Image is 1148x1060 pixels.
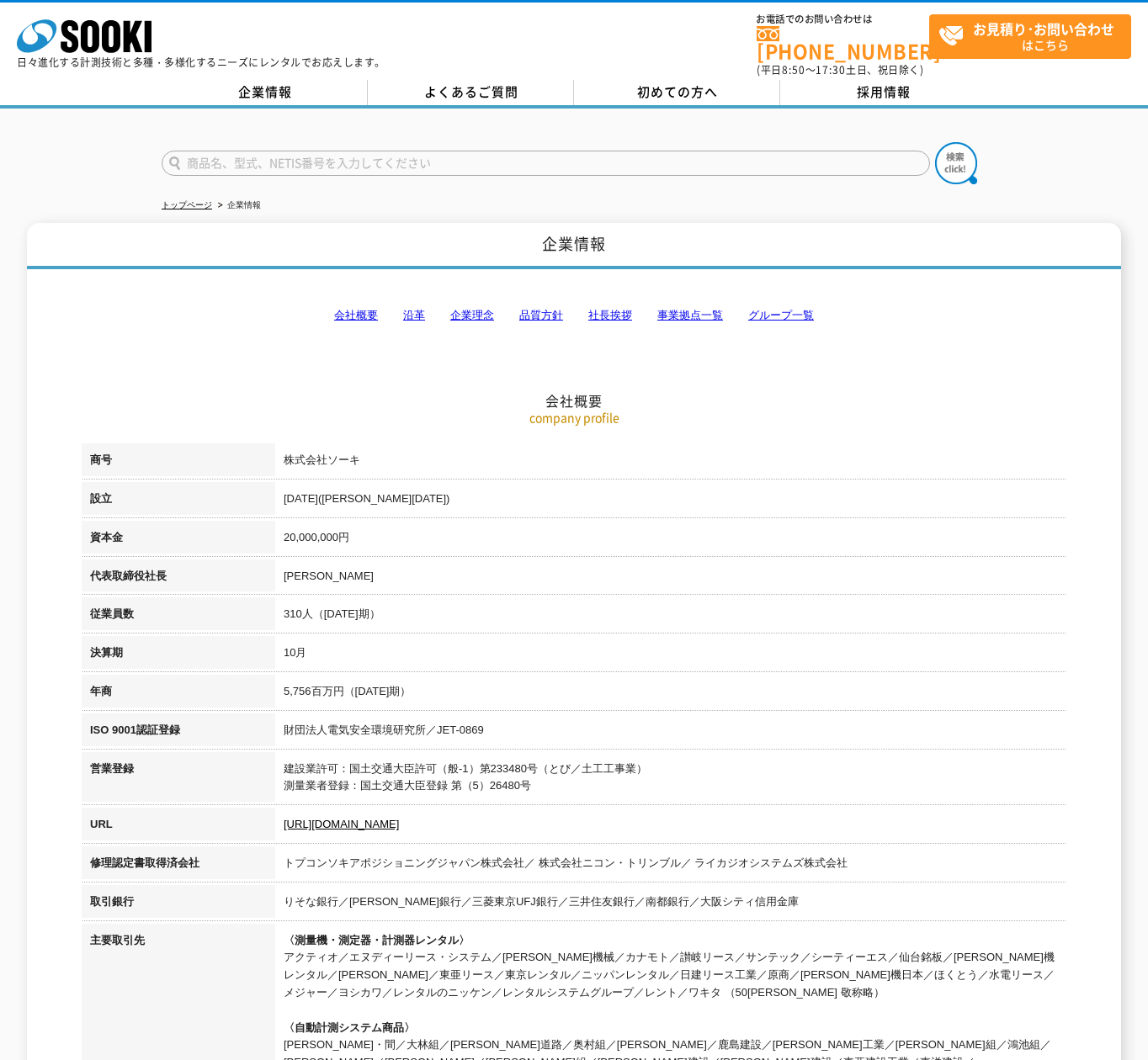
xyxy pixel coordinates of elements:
td: 建設業許可：国土交通大臣許可（般-1）第233480号（とび／土工工事業） 測量業者登録：国土交通大臣登録 第（5）26480号 [275,752,1066,808]
span: はこちら [938,15,1130,57]
th: 営業登録 [82,752,275,808]
td: 10月 [275,636,1066,675]
a: グループ一覧 [748,309,814,321]
a: 会社概要 [334,309,378,321]
span: (平日 ～ 土日、祝日除く) [757,62,923,77]
td: [PERSON_NAME] [275,559,1066,598]
td: 財団法人電気安全環境研究所／JET-0869 [275,713,1066,752]
th: 年商 [82,675,275,713]
a: [URL][DOMAIN_NAME] [284,818,399,830]
td: [DATE]([PERSON_NAME][DATE]) [275,482,1066,521]
li: 企業情報 [215,197,261,215]
span: 〈自動計測システム商品〉 [284,1021,415,1034]
a: 初めての方へ [574,80,780,105]
a: [PHONE_NUMBER] [757,26,929,61]
a: 沿革 [403,309,425,321]
a: 企業理念 [450,309,494,321]
span: 〈測量機・測定器・計測器レンタル〉 [284,934,470,946]
h2: 会社概要 [82,224,1066,410]
a: よくあるご質問 [368,80,574,105]
th: 代表取締役社長 [82,559,275,598]
td: りそな銀行／[PERSON_NAME]銀行／三菱東京UFJ銀行／三井住友銀行／南都銀行／大阪シティ信用金庫 [275,885,1066,924]
a: トップページ [162,200,212,209]
input: 商品名、型式、NETIS番号を入力してください [162,151,930,176]
th: URL [82,808,275,846]
th: 取引銀行 [82,885,275,924]
td: 20,000,000円 [275,521,1066,559]
img: btn_search.png [935,142,977,184]
a: 品質方針 [519,309,563,321]
a: 採用情報 [780,80,986,105]
strong: お見積り･お問い合わせ [973,19,1114,39]
a: 社長挨拶 [588,309,632,321]
a: 事業拠点一覧 [657,309,723,321]
th: 決算期 [82,636,275,675]
span: 初めての方へ [637,82,718,101]
span: 8:50 [782,62,805,77]
a: 企業情報 [162,80,368,105]
th: 資本金 [82,521,275,559]
span: お電話でのお問い合わせは [757,14,929,24]
h1: 企業情報 [27,223,1121,269]
p: 日々進化する計測技術と多種・多様化するニーズにレンタルでお応えします。 [17,57,385,67]
span: 17:30 [816,62,846,77]
th: ISO 9001認証登録 [82,713,275,752]
td: 5,756百万円（[DATE]期） [275,675,1066,713]
p: company profile [82,409,1066,427]
th: 修理認定書取得済会社 [82,846,275,885]
th: 従業員数 [82,597,275,636]
td: 310人（[DATE]期） [275,597,1066,636]
td: 株式会社ソーキ [275,443,1066,482]
a: お見積り･お問い合わせはこちら [929,14,1131,59]
th: 設立 [82,482,275,521]
td: トプコンソキアポジショニングジャパン株式会社／ 株式会社ニコン・トリンブル／ ライカジオシステムズ株式会社 [275,846,1066,885]
th: 商号 [82,443,275,482]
